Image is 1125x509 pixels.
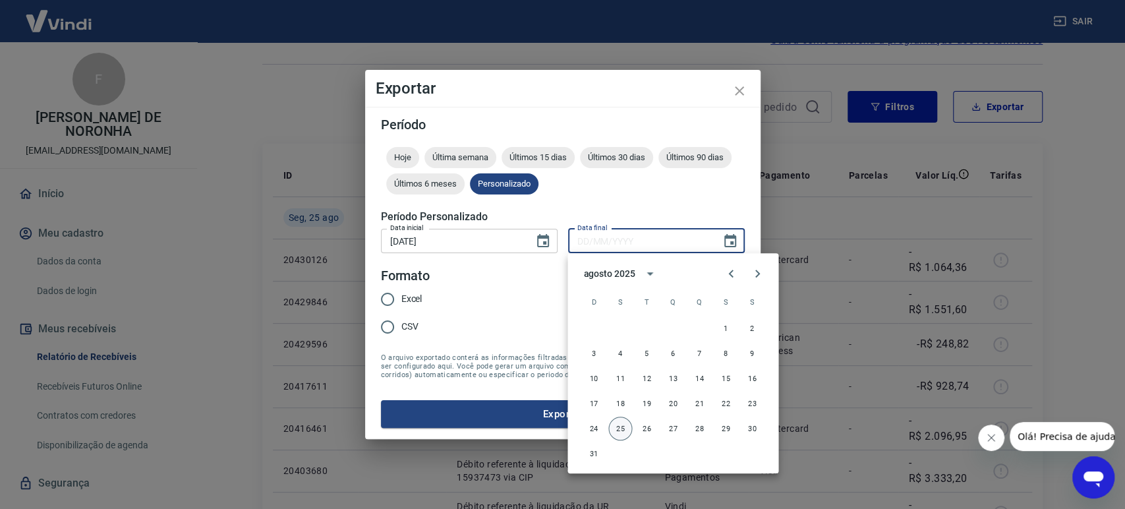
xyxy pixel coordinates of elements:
[502,152,575,162] span: Últimos 15 dias
[1072,456,1114,498] iframe: Botão para abrir a janela de mensagens
[582,342,606,365] button: 3
[608,342,632,365] button: 4
[582,417,606,440] button: 24
[635,342,658,365] button: 5
[714,392,737,415] button: 22
[582,392,606,415] button: 17
[608,392,632,415] button: 18
[687,367,711,390] button: 14
[401,292,422,306] span: Excel
[635,392,658,415] button: 19
[580,152,653,162] span: Últimos 30 dias
[740,392,764,415] button: 23
[718,260,744,287] button: Previous month
[608,367,632,390] button: 11
[687,342,711,365] button: 7
[582,367,606,390] button: 10
[661,342,685,365] button: 6
[714,289,737,315] span: sexta-feira
[502,147,575,168] div: Últimos 15 dias
[717,228,743,254] button: Choose date
[714,316,737,340] button: 1
[661,289,685,315] span: quarta-feira
[740,417,764,440] button: 30
[1010,422,1114,451] iframe: Mensagem da empresa
[661,417,685,440] button: 27
[386,152,419,162] span: Hoje
[658,152,732,162] span: Últimos 90 dias
[470,179,538,189] span: Personalizado
[582,442,606,465] button: 31
[424,147,496,168] div: Última semana
[687,289,711,315] span: quinta-feira
[583,267,635,281] div: agosto 2025
[740,367,764,390] button: 16
[381,118,745,131] h5: Período
[381,400,745,428] button: Exportar
[658,147,732,168] div: Últimos 90 dias
[608,289,632,315] span: segunda-feira
[8,9,111,20] span: Olá! Precisa de ajuda?
[714,417,737,440] button: 29
[744,260,770,287] button: Next month
[470,173,538,195] div: Personalizado
[687,392,711,415] button: 21
[580,147,653,168] div: Últimos 30 dias
[978,425,1004,451] iframe: Fechar mensagem
[381,353,745,379] span: O arquivo exportado conterá as informações filtradas na tela anterior com exceção do período que ...
[661,367,685,390] button: 13
[635,417,658,440] button: 26
[376,80,750,96] h4: Exportar
[582,289,606,315] span: domingo
[577,223,607,233] label: Data final
[401,320,418,334] span: CSV
[740,316,764,340] button: 2
[639,262,662,285] button: calendar view is open, switch to year view
[568,229,712,253] input: DD/MM/YYYY
[381,210,745,224] h5: Período Personalizado
[635,367,658,390] button: 12
[424,152,496,162] span: Última semana
[714,342,737,365] button: 8
[714,367,737,390] button: 15
[386,147,419,168] div: Hoje
[608,417,632,440] button: 25
[381,266,430,285] legend: Formato
[635,289,658,315] span: terça-feira
[740,342,764,365] button: 9
[386,173,465,195] div: Últimos 6 meses
[724,75,755,107] button: close
[530,228,556,254] button: Choose date, selected date is 23 de ago de 2025
[687,417,711,440] button: 28
[381,229,525,253] input: DD/MM/YYYY
[390,223,424,233] label: Data inicial
[386,179,465,189] span: Últimos 6 meses
[661,392,685,415] button: 20
[740,289,764,315] span: sábado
